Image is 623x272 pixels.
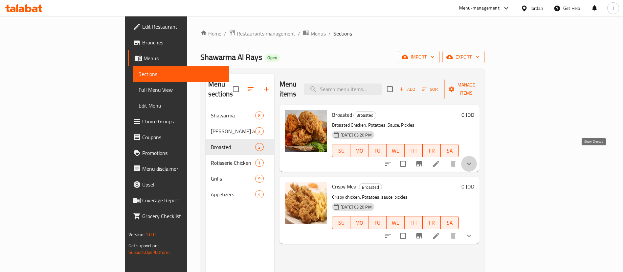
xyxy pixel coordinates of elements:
[443,218,456,228] span: SA
[211,175,255,183] span: Grills
[128,248,170,257] a: Support.OpsPlatform
[368,216,387,229] button: TU
[403,53,434,61] span: import
[425,146,438,156] span: FR
[128,129,229,145] a: Coupons
[255,143,263,151] div: items
[206,105,274,205] nav: Menu sections
[445,156,461,172] button: delete
[444,79,488,99] button: Manage items
[338,132,374,138] span: [DATE] 03:20 PM
[256,128,263,135] span: 2
[206,123,274,139] div: [PERSON_NAME] and Mix2
[461,182,474,191] h6: 0 JOD
[418,84,444,94] span: Sort items
[256,176,263,182] span: 9
[350,144,368,157] button: MO
[255,127,263,135] div: items
[133,98,229,113] a: Edit Menu
[461,110,474,119] h6: 0 JOD
[142,196,224,204] span: Coverage Report
[332,216,350,229] button: SU
[443,146,456,156] span: SA
[298,30,300,37] li: /
[206,108,274,123] div: Shawarma8
[396,157,410,171] span: Select to update
[332,121,459,129] p: Broasted Chicken, Potatoes, Sauce, Pickles
[459,4,500,12] div: Menu-management
[256,191,263,198] span: 4
[465,232,473,240] svg: Show Choices
[530,5,543,12] div: Jordan
[211,190,255,198] div: Appetizers
[368,144,387,157] button: TU
[432,232,440,240] a: Edit menu item
[389,146,402,156] span: WE
[450,81,483,97] span: Manage items
[211,143,255,151] span: Broasted
[333,30,352,37] span: Sections
[128,50,229,66] a: Menus
[256,160,263,166] span: 1
[411,228,427,244] button: Branch-specific-item
[145,230,156,239] span: 1.0.0
[142,23,224,31] span: Edit Restaurant
[128,161,229,177] a: Menu disclaimer
[139,70,224,78] span: Sections
[448,53,479,61] span: export
[128,145,229,161] a: Promotions
[128,208,229,224] a: Grocery Checklist
[350,216,368,229] button: MO
[206,171,274,186] div: Grills9
[128,19,229,35] a: Edit Restaurant
[206,155,274,171] div: Rotisserie Chicken1
[311,30,326,37] span: Menus
[371,146,384,156] span: TU
[441,144,459,157] button: SA
[353,146,366,156] span: MO
[397,84,418,94] span: Add item
[332,193,459,201] p: Crispy chicken, Potatoes, sauce, pickles
[128,177,229,192] a: Upsell
[332,144,350,157] button: SU
[265,54,280,62] div: Open
[255,159,263,167] div: items
[432,160,440,168] a: Edit menu item
[139,86,224,94] span: Full Menu View
[128,230,145,239] span: Version:
[200,29,485,38] nav: breadcrumb
[407,218,420,228] span: TH
[371,218,384,228] span: TU
[335,146,348,156] span: SU
[387,144,405,157] button: WE
[332,182,358,191] span: Crispy Meal
[200,50,262,64] span: Shawarma Al Rays
[407,146,420,156] span: TH
[285,110,327,152] img: Broasted
[211,127,255,135] span: [PERSON_NAME] and Mix
[211,159,255,167] span: Rotisserie Chicken
[258,81,274,97] button: Add section
[144,54,224,62] span: Menus
[380,228,396,244] button: sort-choices
[285,182,327,224] img: Crispy Meal
[128,241,159,250] span: Get support on:
[354,111,376,119] span: Broasted
[229,29,295,38] a: Restaurants management
[423,144,441,157] button: FR
[359,184,382,191] span: Broasted
[211,111,255,119] span: Shawarma
[133,66,229,82] a: Sections
[425,218,438,228] span: FR
[389,218,402,228] span: WE
[380,156,396,172] button: sort-choices
[441,216,459,229] button: SA
[255,190,263,198] div: items
[405,216,423,229] button: TH
[612,5,614,12] span: J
